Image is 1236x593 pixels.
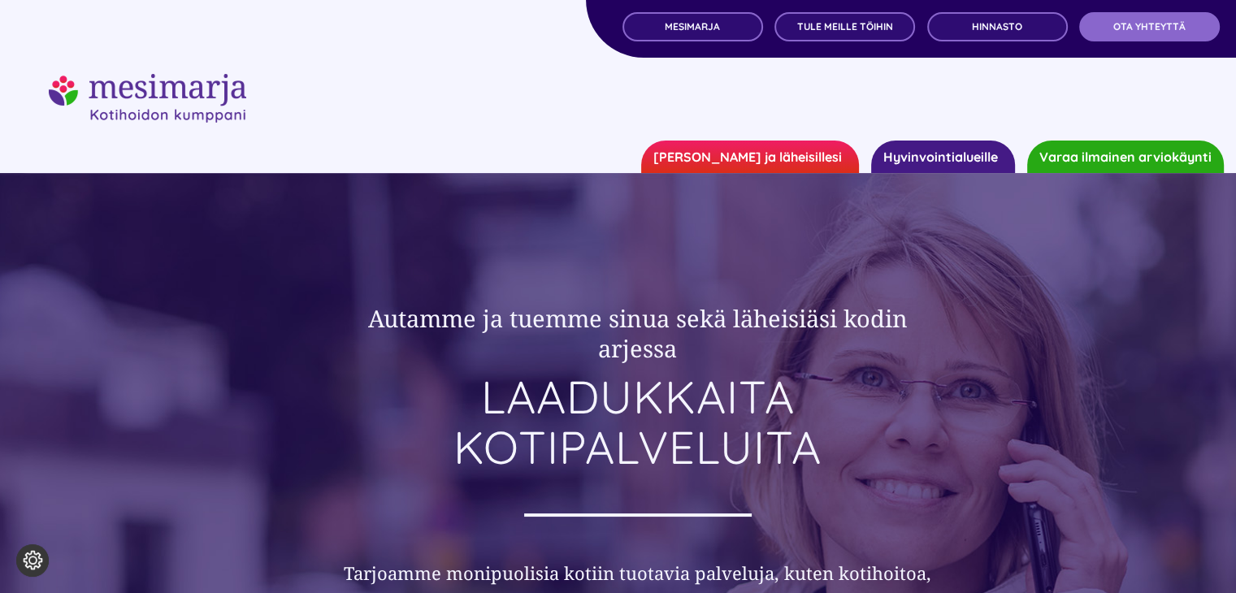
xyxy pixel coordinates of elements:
[774,12,915,41] a: TULE MEILLE TÖIHIN
[326,303,950,364] h2: Autamme ja tuemme sinua sekä läheisiäsi kodin arjessa
[326,372,950,472] h1: LAADUKKAITA KOTIPALVELUITA
[797,21,893,32] span: TULE MEILLE TÖIHIN
[16,544,49,577] button: Evästeasetukset
[871,141,1015,173] a: Hyvinvointialueille
[927,12,1068,41] a: Hinnasto
[1027,141,1224,173] a: Varaa ilmainen arviokäynti
[49,74,246,123] img: mesimarjasi
[972,21,1022,32] span: Hinnasto
[622,12,763,41] a: MESIMARJA
[665,21,720,32] span: MESIMARJA
[49,71,246,92] a: mesimarjasi
[1113,21,1186,32] span: OTA YHTEYTTÄ
[1079,12,1220,41] a: OTA YHTEYTTÄ
[641,141,859,173] a: [PERSON_NAME] ja läheisillesi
